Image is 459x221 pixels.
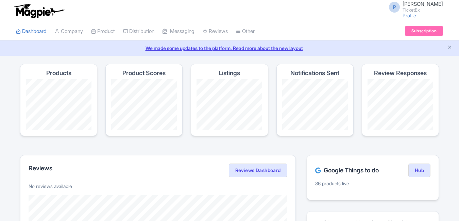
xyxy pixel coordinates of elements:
[408,164,430,177] a: Hub
[29,165,52,172] h2: Reviews
[219,70,240,76] h4: Listings
[13,3,65,18] img: logo-ab69f6fb50320c5b225c76a69d11143b.png
[403,13,416,18] a: Profile
[16,22,47,41] a: Dashboard
[290,70,339,76] h4: Notifications Sent
[4,45,455,52] a: We made some updates to the platform. Read more about the new layout
[229,164,287,177] a: Reviews Dashboard
[163,22,194,41] a: Messaging
[374,70,427,76] h4: Review Responses
[55,22,83,41] a: Company
[315,180,430,187] p: 36 products live
[46,70,71,76] h4: Products
[122,70,166,76] h4: Product Scores
[403,1,443,7] span: [PERSON_NAME]
[203,22,228,41] a: Reviews
[29,183,287,190] p: No reviews available
[315,167,379,174] h2: Google Things to do
[91,22,115,41] a: Product
[403,8,443,12] small: TicketEx
[123,22,154,41] a: Distribution
[389,2,400,13] span: P
[236,22,255,41] a: Other
[385,1,443,12] a: P [PERSON_NAME] TicketEx
[405,26,443,36] a: Subscription
[447,44,452,52] button: Close announcement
